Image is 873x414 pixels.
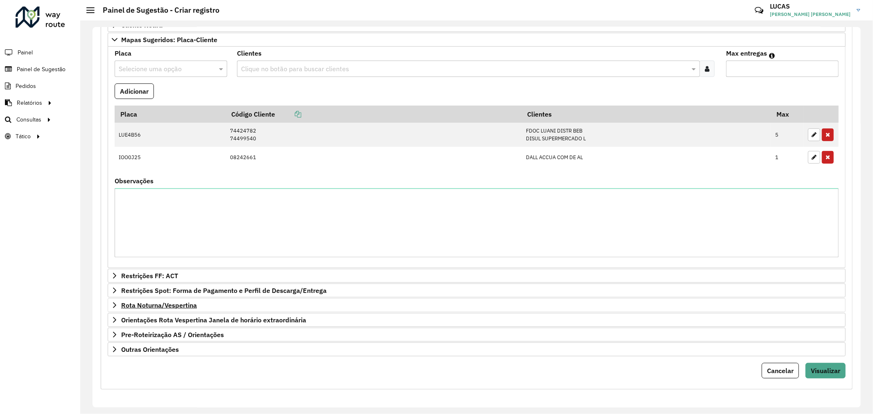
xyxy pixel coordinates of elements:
span: Outras Orientações [121,346,179,353]
td: LUE4B56 [115,123,226,147]
em: Máximo de clientes que serão colocados na mesma rota com os clientes informados [769,52,775,59]
span: Restrições Spot: Forma de Pagamento e Perfil de Descarga/Entrega [121,287,327,294]
a: Mapas Sugeridos: Placa-Cliente [108,33,846,47]
td: DALL ACCUA COM DE AL [522,147,771,168]
span: [PERSON_NAME] [PERSON_NAME] [770,11,850,18]
label: Max entregas [726,48,767,58]
th: Clientes [522,106,771,123]
td: FDOC LUANI DISTR BEB DISUL SUPERMERCADO L [522,123,771,147]
th: Max [771,106,804,123]
span: Rota Noturna/Vespertina [121,302,197,308]
td: 5 [771,123,804,147]
a: Restrições Spot: Forma de Pagamento e Perfil de Descarga/Entrega [108,283,846,297]
span: Painel de Sugestão [17,65,65,74]
td: 08242661 [226,147,522,168]
span: Pedidos [16,82,36,90]
span: Pre-Roteirização AS / Orientações [121,331,224,338]
span: Cliente Retira [121,22,162,28]
a: Rota Noturna/Vespertina [108,298,846,312]
a: Restrições FF: ACT [108,269,846,283]
span: Relatórios [17,99,42,107]
span: Restrições FF: ACT [121,272,178,279]
a: Contato Rápido [750,2,768,19]
span: Mapas Sugeridos: Placa-Cliente [121,36,217,43]
span: Cancelar [767,367,794,375]
h3: LUCAS [770,2,850,10]
a: Pre-Roteirização AS / Orientações [108,328,846,342]
span: Painel [18,48,33,57]
a: Copiar [275,110,301,118]
span: Tático [16,132,31,141]
span: Visualizar [811,367,840,375]
button: Adicionar [115,83,154,99]
label: Observações [115,176,153,186]
div: Mapas Sugeridos: Placa-Cliente [108,47,846,268]
td: 1 [771,147,804,168]
button: Cancelar [762,363,799,378]
button: Visualizar [805,363,846,378]
label: Clientes [237,48,262,58]
a: Orientações Rota Vespertina Janela de horário extraordinária [108,313,846,327]
th: Código Cliente [226,106,522,123]
h2: Painel de Sugestão - Criar registro [95,6,219,15]
td: IOO0J25 [115,147,226,168]
label: Placa [115,48,131,58]
td: 74424782 74499540 [226,123,522,147]
th: Placa [115,106,226,123]
span: Consultas [16,115,41,124]
span: Orientações Rota Vespertina Janela de horário extraordinária [121,317,306,323]
a: Outras Orientações [108,342,846,356]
